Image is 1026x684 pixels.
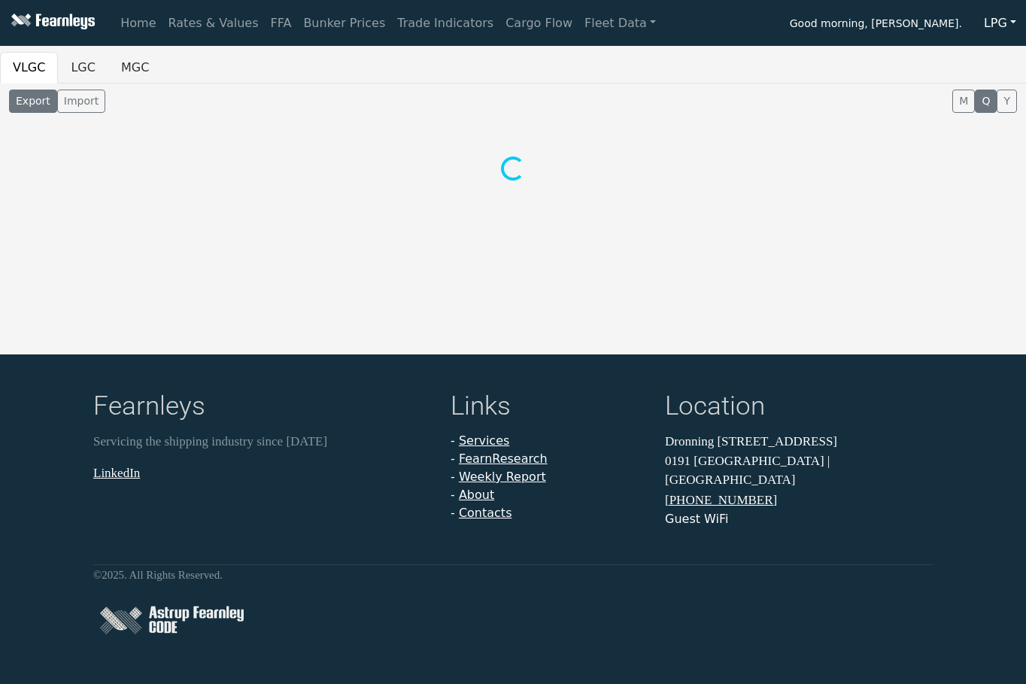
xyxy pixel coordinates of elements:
a: Fleet Data [578,8,662,38]
p: 0191 [GEOGRAPHIC_DATA] | [GEOGRAPHIC_DATA] [665,451,933,490]
a: Trade Indicators [391,8,499,38]
a: Home [114,8,162,38]
li: - [451,468,647,486]
button: Q [975,90,997,113]
h4: Fearnleys [93,391,433,426]
a: Rates & Values [162,8,265,38]
button: MGC [108,52,162,84]
a: Bunker Prices [297,8,391,38]
button: M [952,90,975,113]
button: Y [997,90,1017,113]
p: Dronning [STREET_ADDRESS] [665,432,933,451]
span: Good morning, [PERSON_NAME]. [790,12,962,38]
img: Fearnleys Logo [8,14,95,32]
button: Export [9,90,57,113]
a: FearnResearch [459,451,548,466]
a: Weekly Report [459,470,546,484]
li: - [451,486,647,504]
li: - [451,504,647,522]
button: Guest WiFi [665,510,728,528]
a: FFA [265,8,298,38]
button: Import [57,90,105,113]
small: © 2025 . All Rights Reserved. [93,569,223,581]
h4: Location [665,391,933,426]
p: Servicing the shipping industry since [DATE] [93,432,433,451]
a: About [459,488,494,502]
a: Services [459,433,509,448]
a: Contacts [459,506,512,520]
button: LPG [974,9,1026,38]
a: LinkedIn [93,466,140,480]
li: - [451,432,647,450]
h4: Links [451,391,647,426]
li: - [451,450,647,468]
a: [PHONE_NUMBER] [665,493,777,507]
button: LGC [58,52,108,84]
a: Cargo Flow [499,8,578,38]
